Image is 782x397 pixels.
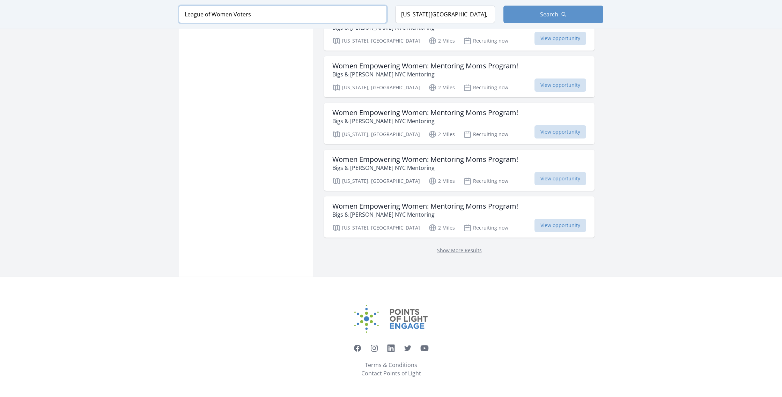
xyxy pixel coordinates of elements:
[437,247,482,254] a: Show More Results
[324,196,595,238] a: Women Empowering Women: Mentoring Moms Program! Bigs & [PERSON_NAME] NYC Mentoring [US_STATE], [G...
[324,9,595,51] a: Women Empowering Women: Mentoring Moms Program! Bigs & [PERSON_NAME] NYC Mentoring [US_STATE], [G...
[361,369,421,377] a: Contact Points of Light
[354,305,428,333] img: Points of Light Engage
[534,78,586,92] span: View opportunity
[332,83,420,92] p: [US_STATE], [GEOGRAPHIC_DATA]
[534,125,586,138] span: View opportunity
[332,155,518,164] h3: Women Empowering Women: Mentoring Moms Program!
[395,6,495,23] input: Location
[332,164,518,172] p: Bigs & [PERSON_NAME] NYC Mentoring
[428,83,455,92] p: 2 Miles
[428,130,455,138] p: 2 Miles
[332,202,518,210] h3: Women Empowering Women: Mentoring Moms Program!
[534,219,586,232] span: View opportunity
[463,83,508,92] p: Recruiting now
[332,130,420,138] p: [US_STATE], [GEOGRAPHIC_DATA]
[324,56,595,97] a: Women Empowering Women: Mentoring Moms Program! Bigs & [PERSON_NAME] NYC Mentoring [US_STATE], [G...
[534,172,586,185] span: View opportunity
[365,361,417,369] a: Terms & Conditions
[428,37,455,45] p: 2 Miles
[540,10,558,18] span: Search
[332,108,518,117] h3: Women Empowering Women: Mentoring Moms Program!
[332,70,518,78] p: Bigs & [PERSON_NAME] NYC Mentoring
[332,62,518,70] h3: Women Empowering Women: Mentoring Moms Program!
[463,177,508,185] p: Recruiting now
[463,130,508,138] p: Recruiting now
[332,117,518,125] p: Bigs & [PERSON_NAME] NYC Mentoring
[324,150,595,191] a: Women Empowering Women: Mentoring Moms Program! Bigs & [PERSON_NAME] NYC Mentoring [US_STATE], [G...
[332,224,420,232] p: [US_STATE], [GEOGRAPHIC_DATA]
[463,224,508,232] p: Recruiting now
[332,177,420,185] p: [US_STATE], [GEOGRAPHIC_DATA]
[332,37,420,45] p: [US_STATE], [GEOGRAPHIC_DATA]
[428,177,455,185] p: 2 Miles
[332,210,518,219] p: Bigs & [PERSON_NAME] NYC Mentoring
[503,6,603,23] button: Search
[179,6,387,23] input: Keyword
[428,224,455,232] p: 2 Miles
[324,103,595,144] a: Women Empowering Women: Mentoring Moms Program! Bigs & [PERSON_NAME] NYC Mentoring [US_STATE], [G...
[463,37,508,45] p: Recruiting now
[534,32,586,45] span: View opportunity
